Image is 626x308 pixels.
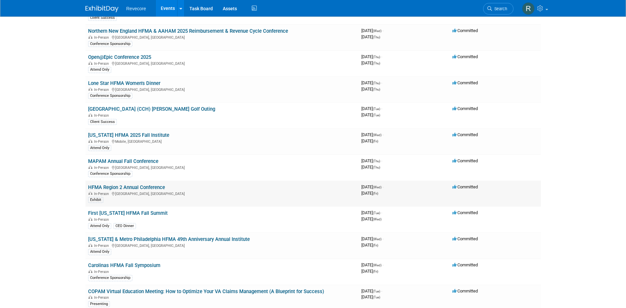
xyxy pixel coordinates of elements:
[94,61,111,66] span: In-Person
[88,132,169,138] a: [US_STATE] HFMA 2025 Fall Institute
[88,243,356,248] div: [GEOGRAPHIC_DATA], [GEOGRAPHIC_DATA]
[373,159,380,163] span: (Thu)
[94,270,111,274] span: In-Person
[88,139,92,143] img: In-Person Event
[94,113,111,118] span: In-Person
[381,289,382,293] span: -
[452,28,478,33] span: Committed
[94,295,111,300] span: In-Person
[382,28,383,33] span: -
[361,243,378,248] span: [DATE]
[361,112,380,117] span: [DATE]
[88,119,117,125] div: Client Success
[373,61,380,65] span: (Thu)
[373,237,381,241] span: (Wed)
[88,166,92,169] img: In-Person Event
[88,61,92,65] img: In-Person Event
[382,184,383,189] span: -
[452,80,478,85] span: Committed
[85,6,118,12] img: ExhibitDay
[452,210,478,215] span: Committed
[452,132,478,137] span: Committed
[361,165,380,170] span: [DATE]
[361,262,383,267] span: [DATE]
[88,34,356,40] div: [GEOGRAPHIC_DATA], [GEOGRAPHIC_DATA]
[361,87,380,92] span: [DATE]
[381,210,382,215] span: -
[88,54,151,60] a: Open@Epic Conference 2025
[522,2,535,15] img: Rachael Sires
[88,210,168,216] a: First [US_STATE] HFMA Fall Summit
[361,184,383,189] span: [DATE]
[373,217,381,221] span: (Wed)
[88,236,250,242] a: [US_STATE] & Metro Philadelphia HFMA 49th Anniversary Annual Institute
[452,54,478,59] span: Committed
[382,236,383,241] span: -
[381,158,382,163] span: -
[88,93,132,99] div: Conference Sponsorship
[373,295,380,299] span: (Tue)
[373,113,380,117] span: (Tue)
[88,289,324,294] a: COPAM Virtual Education Meeting: How to Optimize Your VA Claims Management (A Blueprint for Success)
[88,244,92,247] img: In-Person Event
[88,158,158,164] a: MAPAM Annual Fall Conference
[88,184,165,190] a: HFMA Region 2 Annual Conference
[88,197,103,203] div: Exhibit
[373,263,381,267] span: (Wed)
[88,191,356,196] div: [GEOGRAPHIC_DATA], [GEOGRAPHIC_DATA]
[361,34,380,39] span: [DATE]
[373,211,380,215] span: (Tue)
[88,138,356,144] div: Mobile, [GEOGRAPHIC_DATA]
[94,217,111,222] span: In-Person
[88,80,160,86] a: Lone Star HFMA Women's Dinner
[94,166,111,170] span: In-Person
[88,301,110,307] div: Presenting
[373,107,380,111] span: (Tue)
[361,289,382,293] span: [DATE]
[373,133,381,137] span: (Wed)
[361,236,383,241] span: [DATE]
[88,67,111,73] div: Attend Only
[452,158,478,163] span: Committed
[381,54,382,59] span: -
[361,191,378,196] span: [DATE]
[373,185,381,189] span: (Wed)
[88,35,92,39] img: In-Person Event
[361,158,382,163] span: [DATE]
[373,270,378,273] span: (Fri)
[381,80,382,85] span: -
[373,88,380,91] span: (Thu)
[361,210,382,215] span: [DATE]
[361,216,381,221] span: [DATE]
[94,35,111,40] span: In-Person
[361,80,382,85] span: [DATE]
[361,132,383,137] span: [DATE]
[373,81,380,85] span: (Thu)
[88,262,160,268] a: Carolinas HFMA Fall Symposium
[483,3,513,15] a: Search
[452,262,478,267] span: Committed
[373,244,378,247] span: (Fri)
[361,54,382,59] span: [DATE]
[88,113,92,117] img: In-Person Event
[114,223,136,229] div: CEO Dinner
[452,106,478,111] span: Committed
[88,41,132,47] div: Conference Sponsorship
[361,138,378,143] span: [DATE]
[88,275,132,281] div: Conference Sponsorship
[88,295,92,299] img: In-Person Event
[452,289,478,293] span: Committed
[361,28,383,33] span: [DATE]
[373,29,381,33] span: (Wed)
[88,145,111,151] div: Attend Only
[88,249,111,255] div: Attend Only
[88,270,92,273] img: In-Person Event
[361,106,382,111] span: [DATE]
[373,139,378,143] span: (Fri)
[361,60,380,65] span: [DATE]
[94,139,111,144] span: In-Person
[126,6,146,11] span: Revecore
[88,60,356,66] div: [GEOGRAPHIC_DATA], [GEOGRAPHIC_DATA]
[373,55,380,59] span: (Thu)
[94,192,111,196] span: In-Person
